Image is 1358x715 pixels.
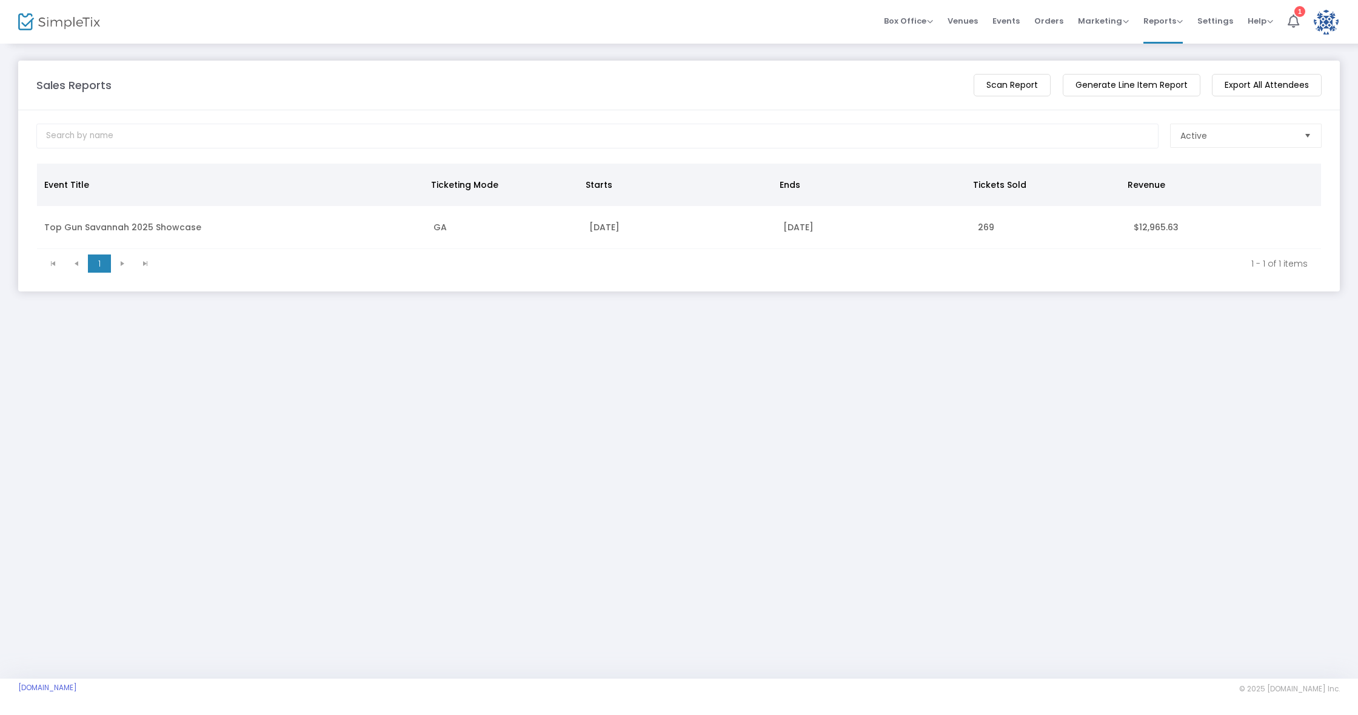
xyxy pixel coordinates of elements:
[1063,74,1200,96] m-button: Generate Line Item Report
[1248,15,1273,27] span: Help
[971,206,1126,249] td: 269
[1239,684,1340,694] span: © 2025 [DOMAIN_NAME] Inc.
[1126,206,1321,249] td: $12,965.63
[1078,15,1129,27] span: Marketing
[426,206,582,249] td: GA
[772,164,966,206] th: Ends
[578,164,772,206] th: Starts
[1128,179,1165,191] span: Revenue
[88,254,111,273] span: Page 1
[37,164,1321,249] div: Data table
[37,164,424,206] th: Event Title
[948,5,978,36] span: Venues
[37,206,426,249] td: Top Gun Savannah 2025 Showcase
[974,74,1051,96] m-button: Scan Report
[1212,74,1322,96] m-button: Export All Attendees
[884,15,933,27] span: Box Office
[166,258,1308,270] kendo-pager-info: 1 - 1 of 1 items
[1143,15,1183,27] span: Reports
[1294,6,1305,17] div: 1
[1034,5,1063,36] span: Orders
[36,124,1159,148] input: Search by name
[992,5,1020,36] span: Events
[1197,5,1233,36] span: Settings
[36,77,112,93] m-panel-title: Sales Reports
[966,164,1120,206] th: Tickets Sold
[18,683,77,693] a: [DOMAIN_NAME]
[1299,124,1316,147] button: Select
[1180,130,1207,142] span: Active
[424,164,578,206] th: Ticketing Mode
[582,206,777,249] td: [DATE]
[776,206,971,249] td: [DATE]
